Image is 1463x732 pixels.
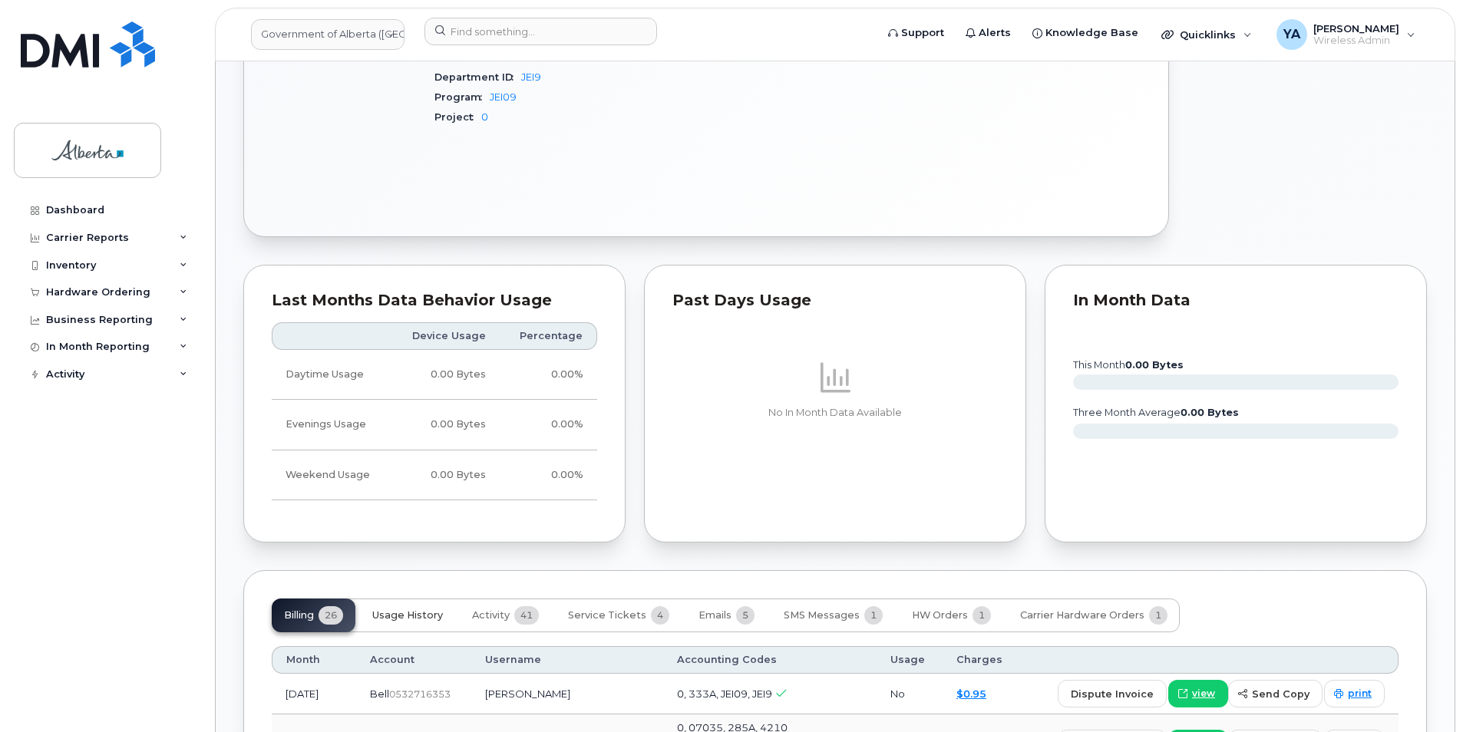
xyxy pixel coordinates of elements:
[272,674,356,714] td: [DATE]
[901,25,944,41] span: Support
[943,646,1021,674] th: Charges
[973,606,991,625] span: 1
[471,646,663,674] th: Username
[500,400,597,450] td: 0.00%
[672,406,998,420] p: No In Month Data Available
[272,646,356,674] th: Month
[1058,680,1167,707] button: dispute invoice
[1181,407,1239,418] tspan: 0.00 Bytes
[672,293,998,308] div: Past Days Usage
[1071,687,1154,701] span: dispute invoice
[677,687,772,700] span: 0, 333A, JEI09, JEI9
[356,646,471,674] th: Account
[1192,687,1215,701] span: view
[370,687,389,700] span: Bell
[956,687,986,700] a: $0.95
[1151,19,1263,50] div: Quicklinks
[514,606,539,625] span: 41
[864,606,883,625] span: 1
[389,688,451,700] span: 0532716353
[481,111,488,123] a: 0
[272,400,391,450] td: Evenings Usage
[1266,19,1426,50] div: Yohann Akale
[1313,22,1399,35] span: [PERSON_NAME]
[272,350,391,400] td: Daytime Usage
[391,350,500,400] td: 0.00 Bytes
[663,646,877,674] th: Accounting Codes
[1045,25,1138,41] span: Knowledge Base
[272,293,597,308] div: Last Months Data Behavior Usage
[651,606,669,625] span: 4
[1228,680,1323,707] button: send copy
[698,609,731,622] span: Emails
[784,609,860,622] span: SMS Messages
[1168,680,1228,707] a: view
[1313,35,1399,47] span: Wireless Admin
[912,609,968,622] span: HW Orders
[1020,609,1144,622] span: Carrier Hardware Orders
[272,450,391,500] td: Weekend Usage
[500,450,597,500] td: 0.00%
[1022,18,1149,48] a: Knowledge Base
[736,606,755,625] span: 5
[955,18,1022,48] a: Alerts
[391,322,500,350] th: Device Usage
[500,322,597,350] th: Percentage
[272,450,597,500] tr: Friday from 6:00pm to Monday 8:00am
[251,19,405,50] a: Government of Alberta (GOA)
[1073,293,1399,308] div: In Month Data
[1072,359,1184,371] text: this month
[434,91,490,103] span: Program
[1283,25,1300,44] span: YA
[372,609,443,622] span: Usage History
[1149,606,1167,625] span: 1
[877,18,955,48] a: Support
[272,400,597,450] tr: Weekdays from 6:00pm to 8:00am
[979,25,1011,41] span: Alerts
[471,674,663,714] td: [PERSON_NAME]
[1072,407,1239,418] text: three month average
[1252,687,1309,701] span: send copy
[1324,680,1385,707] a: print
[521,71,541,83] a: JEI9
[877,646,943,674] th: Usage
[472,609,510,622] span: Activity
[490,91,517,103] a: JEI09
[434,111,481,123] span: Project
[1125,359,1184,371] tspan: 0.00 Bytes
[391,450,500,500] td: 0.00 Bytes
[500,350,597,400] td: 0.00%
[391,400,500,450] td: 0.00 Bytes
[424,18,657,45] input: Find something...
[877,674,943,714] td: No
[1348,687,1372,701] span: print
[434,71,521,83] span: Department ID
[568,609,646,622] span: Service Tickets
[1180,28,1236,41] span: Quicklinks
